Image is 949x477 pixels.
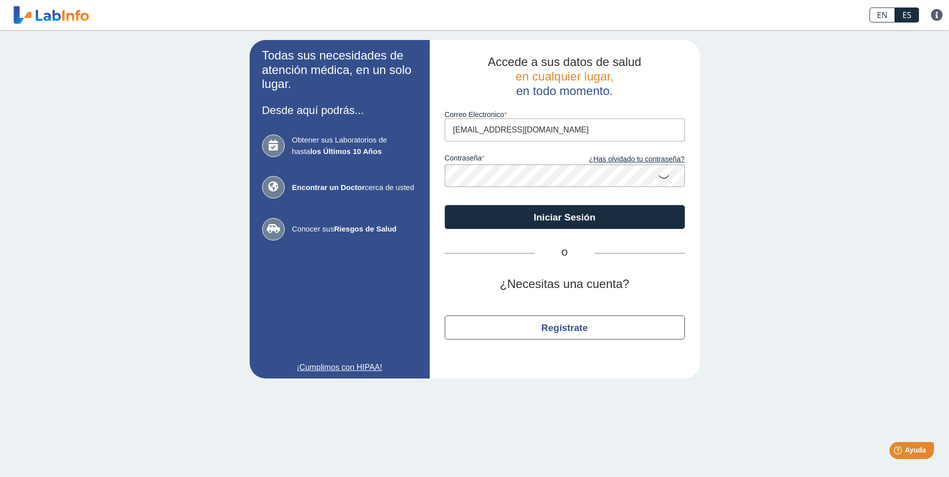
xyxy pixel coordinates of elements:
[535,247,595,259] span: O
[445,205,685,229] button: Iniciar Sesión
[516,84,613,97] span: en todo momento.
[565,154,685,165] a: ¿Has olvidado tu contraseña?
[334,224,397,233] b: Riesgos de Salud
[445,154,565,165] label: contraseña
[445,315,685,339] button: Regístrate
[895,7,919,22] a: ES
[445,277,685,291] h2: ¿Necesitas una cuenta?
[262,48,417,91] h2: Todas sus necesidades de atención médica, en un solo lugar.
[262,361,417,373] a: ¡Cumplimos con HIPAA!
[515,69,613,83] span: en cualquier lugar,
[292,182,417,193] span: cerca de usted
[869,7,895,22] a: EN
[292,223,417,235] span: Conocer sus
[860,438,938,466] iframe: Help widget launcher
[262,104,417,116] h3: Desde aquí podrás...
[310,147,382,155] b: los Últimos 10 Años
[445,110,685,118] label: Correo Electronico
[292,183,365,191] b: Encontrar un Doctor
[488,55,641,68] span: Accede a sus datos de salud
[292,134,417,157] span: Obtener sus Laboratorios de hasta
